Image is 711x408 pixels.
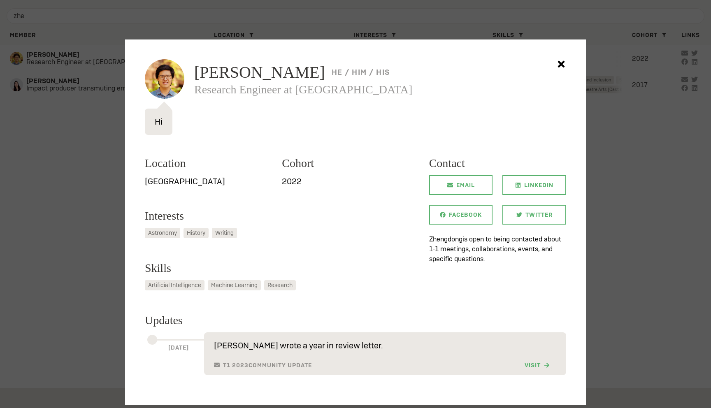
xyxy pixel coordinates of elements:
[214,362,312,369] h6: T1 2023 Community Update
[145,207,419,225] h3: Interests
[282,155,409,172] h3: Cohort
[525,205,553,225] span: Twitter
[282,175,409,188] p: 2022
[524,175,553,195] span: LinkedIn
[429,234,566,264] p: Zhengdong is open to being contacted about 1-1 meetings, collaborations, events, and specific que...
[151,339,204,392] h6: [DATE]
[211,281,258,290] span: Machine Learning
[215,229,234,237] span: Writing
[148,281,201,290] span: Artificial Intelligence
[148,229,177,237] span: Astronomy
[332,69,390,76] h5: he / him / his
[429,175,493,195] a: Email
[145,109,172,135] p: Hi
[145,175,272,188] p: [GEOGRAPHIC_DATA]
[518,360,556,370] a: Visit
[449,205,482,225] span: Facebook
[502,205,566,225] a: Twitter
[187,229,205,237] span: History
[267,281,293,290] span: Research
[145,155,272,172] h3: Location
[429,155,566,172] h3: Contact
[502,175,566,195] a: LinkedIn
[145,312,566,329] h3: Updates
[429,205,493,225] a: Facebook
[194,64,325,81] span: [PERSON_NAME]
[456,175,475,195] span: Email
[194,84,566,95] h3: Research Engineer at [GEOGRAPHIC_DATA]
[145,260,419,277] h3: Skills
[214,337,556,354] p: [PERSON_NAME] wrote a year in review letter.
